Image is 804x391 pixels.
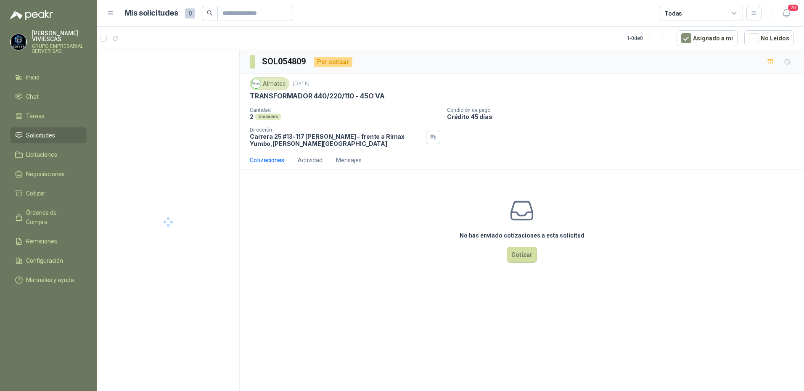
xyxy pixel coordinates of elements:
[787,4,799,12] span: 20
[10,10,53,20] img: Logo peakr
[124,7,178,19] h1: Mis solicitudes
[26,73,40,82] span: Inicio
[26,92,39,101] span: Chat
[250,156,284,165] div: Cotizaciones
[298,156,323,165] div: Actividad
[293,80,309,88] p: [DATE]
[10,127,87,143] a: Solicitudes
[250,113,254,120] p: 2
[26,208,79,227] span: Órdenes de Compra
[207,10,213,16] span: search
[10,253,87,269] a: Configuración
[26,256,63,265] span: Configuración
[447,107,801,113] p: Condición de pago
[677,30,738,46] button: Asignado a mi
[26,237,57,246] span: Remisiones
[262,55,307,68] h3: SOL054809
[250,77,289,90] div: Almatec
[10,89,87,105] a: Chat
[447,113,801,120] p: Crédito 45 días
[26,189,45,198] span: Cotizar
[250,92,385,100] p: TRANSFORMADOR 440/220/110 - 45O VA
[460,231,584,240] h3: No has enviado cotizaciones a esta solicitud
[10,108,87,124] a: Tareas
[10,185,87,201] a: Cotizar
[26,150,57,159] span: Licitaciones
[779,6,794,21] button: 20
[26,275,74,285] span: Manuales y ayuda
[26,131,55,140] span: Solicitudes
[10,166,87,182] a: Negociaciones
[26,111,45,121] span: Tareas
[185,8,195,18] span: 0
[32,44,87,54] p: GRUPO EMPRESARIAL SERVER SAS
[250,127,423,133] p: Dirección
[10,69,87,85] a: Inicio
[250,107,440,113] p: Cantidad
[627,32,670,45] div: 1 - 0 de 0
[10,147,87,163] a: Licitaciones
[11,34,26,50] img: Company Logo
[251,79,261,88] img: Company Logo
[664,9,682,18] div: Todas
[336,156,362,165] div: Mensajes
[10,233,87,249] a: Remisiones
[255,114,281,120] div: Unidades
[26,169,65,179] span: Negociaciones
[744,30,794,46] button: No Leídos
[250,133,423,147] p: Carrera 25 #13-117 [PERSON_NAME] - frente a Rimax Yumbo , [PERSON_NAME][GEOGRAPHIC_DATA]
[10,272,87,288] a: Manuales y ayuda
[32,30,87,42] p: [PERSON_NAME] VIVIESCAS
[10,205,87,230] a: Órdenes de Compra
[507,247,537,263] button: Cotizar
[314,57,352,67] div: Por cotizar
